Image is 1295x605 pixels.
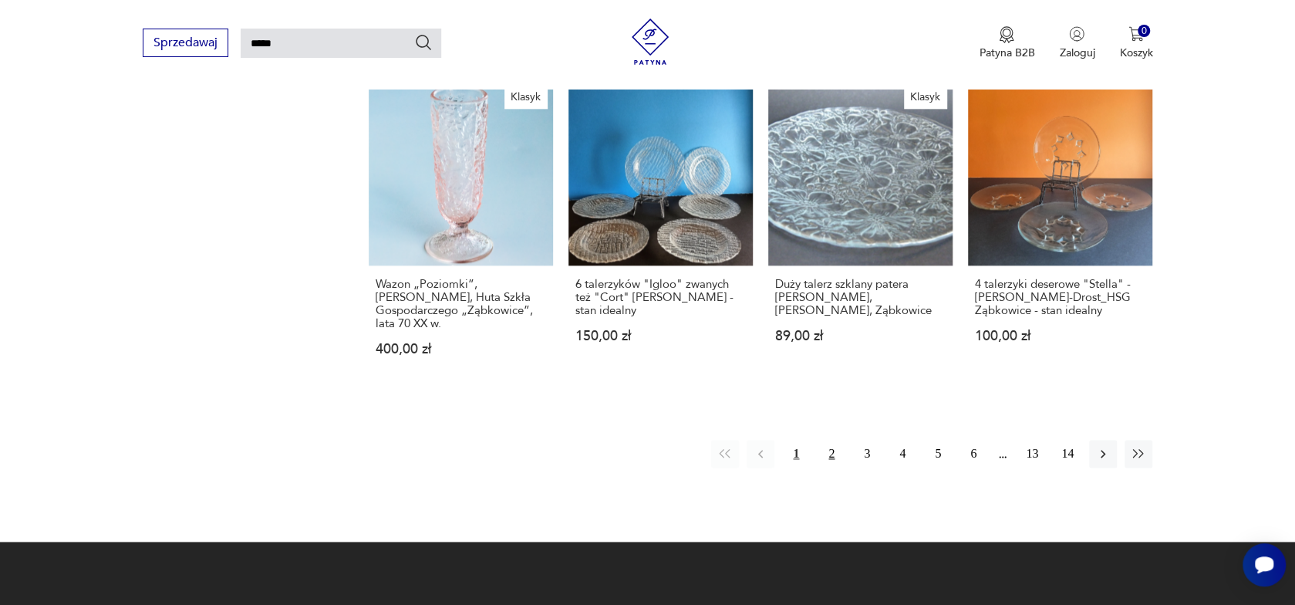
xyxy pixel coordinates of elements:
iframe: Smartsupp widget button [1243,543,1286,586]
button: 14 [1054,440,1081,468]
a: Ikona medaluPatyna B2B [979,26,1034,60]
img: Patyna - sklep z meblami i dekoracjami vintage [627,19,673,65]
button: Zaloguj [1059,26,1094,60]
h3: 6 talerzyków "Igloo" zwanych też "Cort" [PERSON_NAME] - stan idealny [575,278,746,317]
div: 0 [1138,25,1151,38]
button: 5 [924,440,952,468]
button: 2 [818,440,845,468]
button: 1 [782,440,810,468]
p: Koszyk [1119,46,1152,60]
p: Zaloguj [1059,46,1094,60]
a: 4 talerzyki deserowe "Stella" - Eryka Trzewik-Drost_HSG Ząbkowice - stan idealny4 talerzyki deser... [968,80,1152,385]
p: Patyna B2B [979,46,1034,60]
button: Sprzedawaj [143,29,228,57]
button: Szukaj [414,33,433,52]
img: Ikonka użytkownika [1069,26,1084,42]
a: KlasykDuży talerz szklany patera Anemony, E. Trzewik-Drost, ZąbkowiceDuży talerz szklany patera [... [768,80,953,385]
p: 100,00 zł [975,330,1145,343]
p: 150,00 zł [575,330,746,343]
button: 4 [889,440,916,468]
img: Ikona koszyka [1128,26,1144,42]
h3: Duży talerz szklany patera [PERSON_NAME], [PERSON_NAME], Ząbkowice [775,278,946,317]
p: 89,00 zł [775,330,946,343]
a: Sprzedawaj [143,39,228,49]
button: Patyna B2B [979,26,1034,60]
a: KlasykWazon „Poziomki”, Eryka Trzewik-Drost, Huta Szkła Gospodarczego „Ząbkowice”, lata 70 XX w.W... [369,80,553,385]
h3: Wazon „Poziomki”, [PERSON_NAME], Huta Szkła Gospodarczego „Ząbkowice”, lata 70 XX w. [376,278,546,330]
p: 400,00 zł [376,343,546,356]
button: 6 [959,440,987,468]
button: 3 [853,440,881,468]
button: 0Koszyk [1119,26,1152,60]
h3: 4 talerzyki deserowe "Stella" - [PERSON_NAME]-Drost_HSG Ząbkowice - stan idealny [975,278,1145,317]
img: Ikona medalu [999,26,1014,43]
a: 6 talerzyków "Igloo" zwanych też "Cort" Eryka Trzewik-Drost - stan idealny6 talerzyków "Igloo" zw... [568,80,753,385]
button: 13 [1018,440,1046,468]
